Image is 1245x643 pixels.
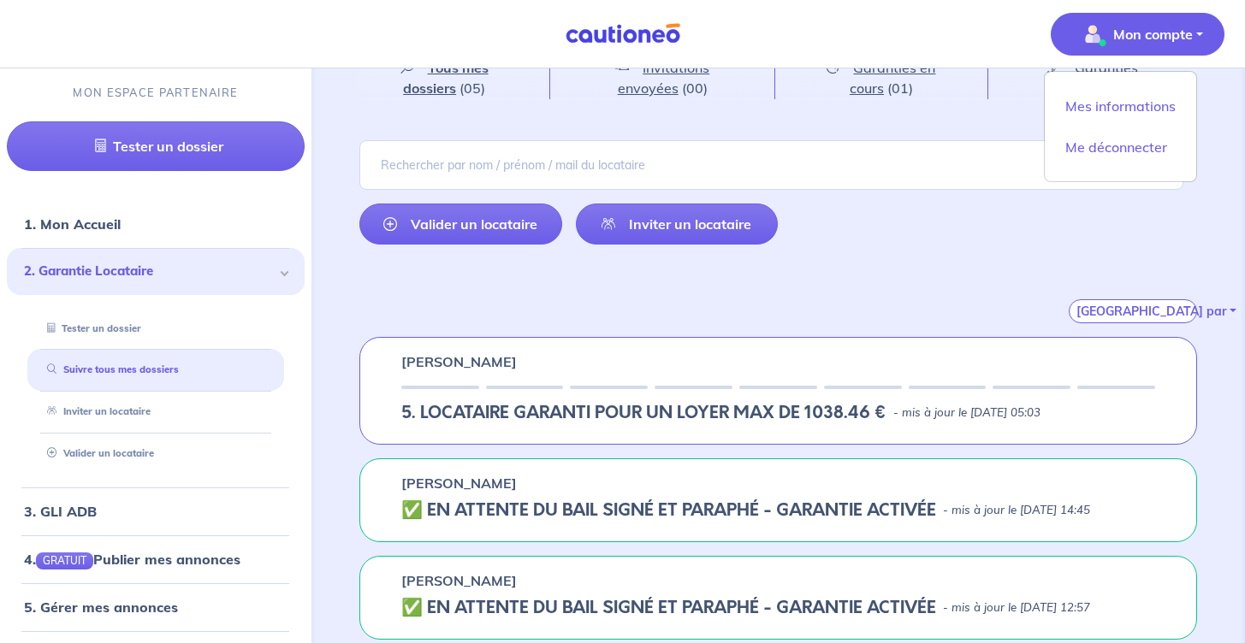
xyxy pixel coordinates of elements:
p: [PERSON_NAME] [401,570,517,591]
a: Mes informations [1052,92,1189,120]
a: Valider un locataire [40,447,154,459]
div: illu_account_valid_menu.svgMon compte [1044,71,1197,182]
p: - mis à jour le [DATE] 14:45 [943,502,1090,519]
div: 2. Garantie Locataire [7,248,305,295]
div: 3. GLI ADB [7,494,305,528]
span: (05) [459,80,485,97]
div: 4.GRATUITPublier mes annonces [7,542,305,576]
a: 4.GRATUITPublier mes annonces [24,551,240,568]
a: Suivre tous mes dossiers [40,364,179,376]
div: state: CONTRACT-SIGNED, Context: NOT-LESSOR,IS-GL-CAUTION [401,598,1155,618]
a: Inviter un locataire [40,405,151,417]
img: Cautioneo [559,23,687,44]
a: Garanties signées(04) [988,56,1197,99]
div: Inviter un locataire [27,398,284,426]
div: Suivre tous mes dossiers [27,357,284,385]
div: Valider un locataire [27,439,284,468]
div: state: CONTRACT-SIGNED, Context: NOT-LESSOR,IS-GL-CAUTION [401,500,1155,521]
p: [PERSON_NAME] [401,351,517,372]
a: Me déconnecter [1052,133,1189,161]
a: 5. Gérer mes annonces [24,599,178,616]
a: Invitations envoyées(00) [550,56,774,99]
a: Tous mes dossiers(05) [359,56,550,99]
img: illu_account_valid_menu.svg [1079,21,1106,48]
a: Inviter un locataire [576,204,779,245]
span: 2. Garantie Locataire [24,262,275,281]
p: Mon compte [1113,24,1193,44]
button: [GEOGRAPHIC_DATA] par [1069,299,1197,323]
h5: ✅️️️ EN ATTENTE DU BAIL SIGNÉ ET PARAPHÉ - GARANTIE ACTIVÉE [401,500,936,521]
a: 3. GLI ADB [24,503,97,520]
p: - mis à jour le [DATE] 12:57 [943,599,1090,616]
div: state: RENTER-PROPERTY-IN-PROGRESS, Context: NOT-LESSOR, [401,403,1155,423]
p: MON ESPACE PARTENAIRE [73,85,238,101]
a: Garanties en cours(01) [775,56,987,99]
div: 5. Gérer mes annonces [7,590,305,624]
div: 1. Mon Accueil [7,207,305,241]
div: Tester un dossier [27,315,284,343]
input: Rechercher par nom / prénom / mail du locataire [359,140,1183,190]
h5: ✅️️️ EN ATTENTE DU BAIL SIGNÉ ET PARAPHÉ - GARANTIE ACTIVÉE [401,598,936,618]
a: Tester un dossier [40,322,141,334]
p: - mis à jour le [DATE] 05:03 [893,404,1040,422]
button: illu_account_valid_menu.svgMon compte [1051,13,1224,56]
h5: 5. LOCATAIRE GARANTI POUR UN LOYER MAX DE 1038.46 € [401,403,886,423]
p: [PERSON_NAME] [401,473,517,493]
a: 1. Mon Accueil [24,215,121,233]
span: (01) [887,80,913,97]
span: (00) [682,80,708,97]
a: Tester un dossier [7,121,305,171]
a: Valider un locataire [359,204,562,245]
